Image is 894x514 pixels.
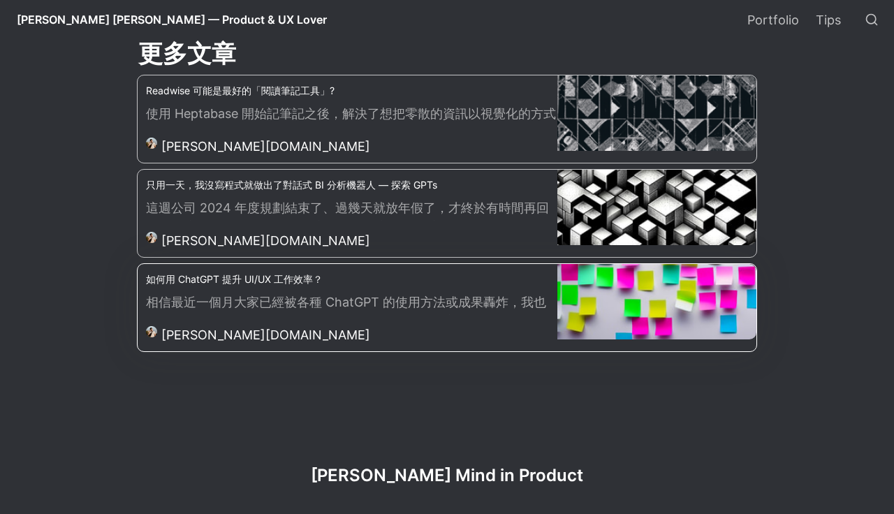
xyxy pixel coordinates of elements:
[146,272,557,286] h5: 如何用 ChatGPT 提升 UI/UX 工作效率？
[311,465,583,499] a: [PERSON_NAME] Mind in Product
[138,75,756,163] a: Readwise 可能是最好的「閱讀筆記工具」?使用 Heptabase 開始記筆記之後，解決了想把零散的資訊以視覺化的方式統整在一起的痛點。[PERSON_NAME][DOMAIN_NAME]...
[138,264,756,351] a: 如何用 ChatGPT 提升 UI/UX 工作效率？相信最近一個月大家已經被各種 ChatGPT 的使用方法或成果轟炸，我也在 Medium 上有看到有人比較具體針對 UI/UX 工作情境提出了...
[557,75,756,151] img: Readwise 可能是最好的「閱讀筆記工具」?
[161,231,370,250] p: [PERSON_NAME][DOMAIN_NAME]
[138,170,756,257] a: 只用一天，我沒寫程式就做出了對話式 BI 分析機器人 — 探索 GPTs這週公司 2024 年度規劃結束了、過幾天就放年假了，才終於有時間再回來看看這幾個月我有哪些 AI 的新資訊沒更新，在此之...
[146,104,557,126] p: 使用 Heptabase 開始記筆記之後，解決了想把零散的資訊以視覺化的方式統整在一起的痛點。
[137,36,757,72] h2: 更多文章
[146,293,557,315] p: 相信最近一個月大家已經被各種 ChatGPT 的使用方法或成果轟炸，我也在 Medium 上有看到有人比較具體針對 UI/UX 工作情境提出了一些用法，其中一點是先做一些二手資料研究後，請 Ch...
[161,325,370,344] p: [PERSON_NAME][DOMAIN_NAME]
[557,264,756,339] img: 如何用 ChatGPT 提升 UI/UX 工作效率？
[146,84,557,98] h5: Readwise 可能是最好的「閱讀筆記工具」?
[146,198,557,221] p: 這週公司 2024 年度規劃結束了、過幾天就放年假了，才終於有時間再回來看看這幾個月我有哪些 AI 的新資訊沒更新，在此之前我在 Facebook 動態分享的相關貼文大部分都是沒仔細看，當作資料...
[146,178,557,192] h5: 只用一天，我沒寫程式就做出了對話式 BI 分析機器人 — 探索 GPTs
[311,465,583,485] span: [PERSON_NAME] Mind in Product
[161,137,370,156] p: [PERSON_NAME][DOMAIN_NAME]
[557,170,756,245] img: 只用一天，我沒寫程式就做出了對話式 BI 分析機器人 — 探索 GPTs
[17,13,327,27] span: [PERSON_NAME] [PERSON_NAME] — Product & UX Lover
